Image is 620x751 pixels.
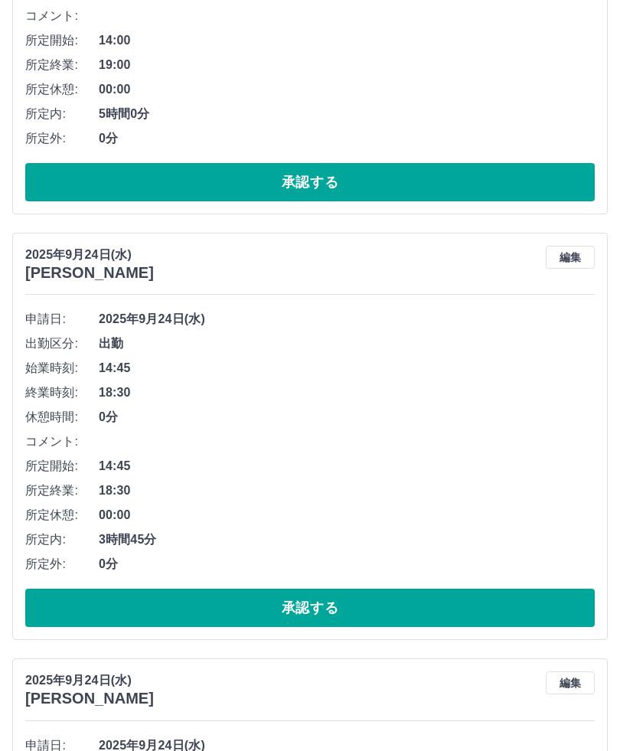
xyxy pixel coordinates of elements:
p: 2025年9月24日(水) [25,671,154,690]
h3: [PERSON_NAME] [25,264,154,282]
span: 終業時刻: [25,384,99,402]
span: 0分 [99,129,595,148]
span: 14:45 [99,359,595,377]
button: 承認する [25,163,595,201]
span: 5時間0分 [99,105,595,123]
span: 所定終業: [25,482,99,500]
span: 所定終業: [25,56,99,74]
span: 14:45 [99,457,595,475]
span: 18:30 [99,384,595,402]
button: 承認する [25,589,595,627]
button: 編集 [546,246,595,269]
span: 0分 [99,555,595,573]
h3: [PERSON_NAME] [25,690,154,707]
span: 所定休憩: [25,80,99,99]
span: 0分 [99,408,595,426]
span: 00:00 [99,506,595,524]
span: 2025年9月24日(水) [99,310,595,328]
span: コメント: [25,7,99,25]
span: コメント: [25,433,99,451]
span: 出勤区分: [25,335,99,353]
span: 所定内: [25,531,99,549]
span: 18:30 [99,482,595,500]
span: 申請日: [25,310,99,328]
span: 所定休憩: [25,506,99,524]
span: 所定開始: [25,31,99,50]
span: 00:00 [99,80,595,99]
span: 出勤 [99,335,595,353]
span: 所定開始: [25,457,99,475]
span: 19:00 [99,56,595,74]
span: 休憩時間: [25,408,99,426]
span: 所定外: [25,555,99,573]
p: 2025年9月24日(水) [25,246,154,264]
span: 所定内: [25,105,99,123]
span: 始業時刻: [25,359,99,377]
span: 所定外: [25,129,99,148]
span: 14:00 [99,31,595,50]
button: 編集 [546,671,595,694]
span: 3時間45分 [99,531,595,549]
